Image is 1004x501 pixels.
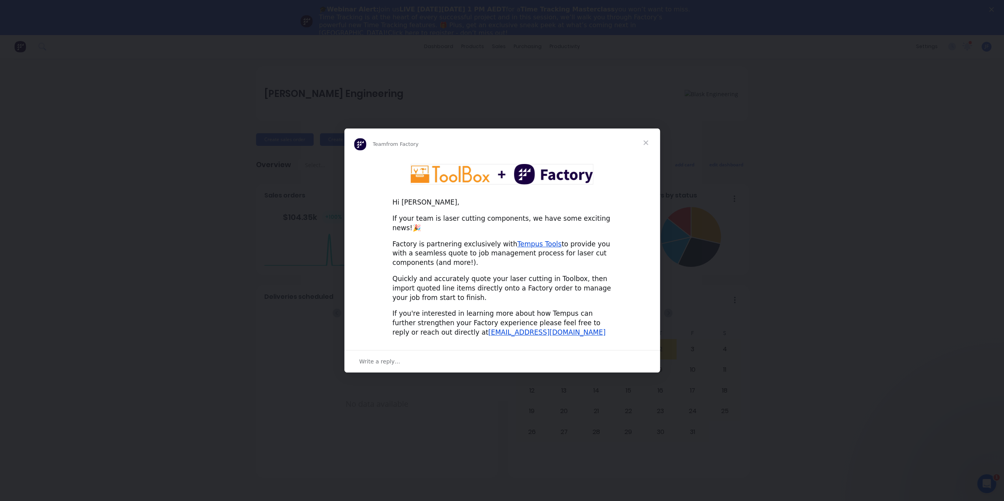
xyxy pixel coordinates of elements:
[488,328,606,336] a: [EMAIL_ADDRESS][DOMAIN_NAME]
[393,240,612,268] div: Factory is partnering exclusively with to provide you with a seamless quote to job management pro...
[319,6,692,37] div: Join us for a you won’t want to miss. Time Tracking is at the heart of every successful project a...
[388,29,508,37] a: Click here to register - don’t miss out!
[344,350,660,372] div: Open conversation and reply
[399,6,506,13] b: LIVE [DATE][DATE] 1 PM AEDT
[520,6,615,13] b: Time Tracking Masterclass
[632,129,660,157] span: Close
[300,15,313,28] img: Profile image for Team
[386,141,419,147] span: from Factory
[989,7,997,12] div: Close
[393,198,612,207] div: Hi [PERSON_NAME],
[393,274,612,302] div: Quickly and accurately quote your laser cutting in Toolbox, then import quoted line items directl...
[359,356,400,367] span: Write a reply…
[319,6,379,13] b: 🎓Webinar Alert:
[354,138,366,151] img: Profile image for Team
[517,240,561,248] a: Tempus Tools
[393,309,612,337] div: If you're interested in learning more about how Tempus can further strengthen your Factory experi...
[373,141,386,147] span: Team
[393,214,612,233] div: If your team is laser cutting components, we have some exciting news!🎉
